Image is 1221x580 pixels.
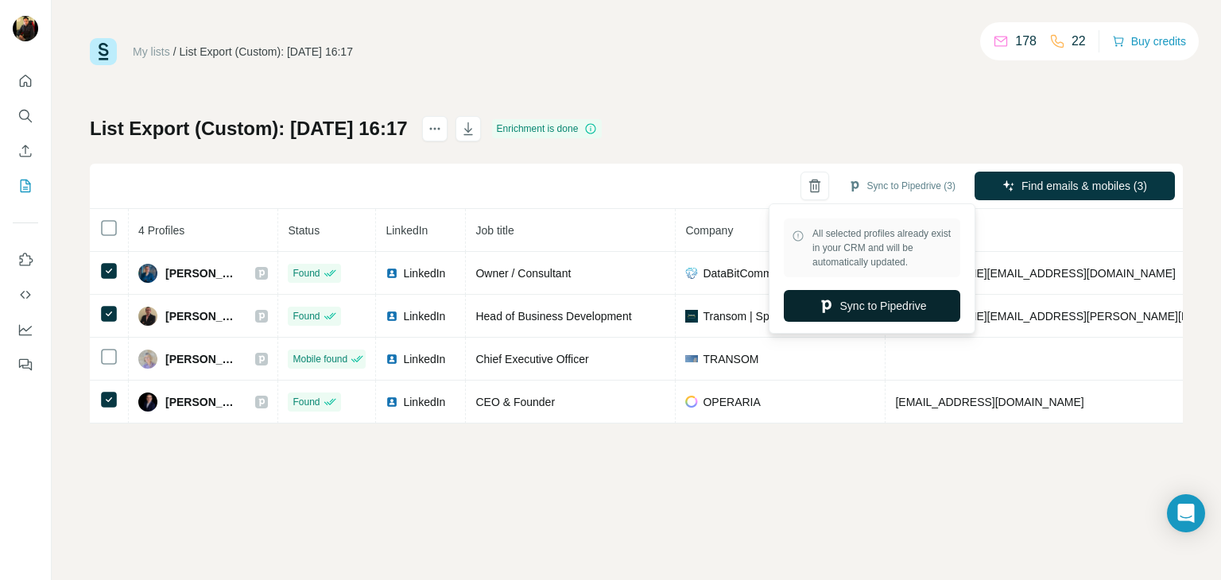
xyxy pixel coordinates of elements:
span: DataBitComm Consulting [703,265,828,281]
img: Surfe Logo [90,38,117,65]
button: Dashboard [13,315,38,344]
button: Use Surfe on LinkedIn [13,246,38,274]
button: My lists [13,172,38,200]
span: Find emails & mobiles (3) [1021,178,1147,194]
span: LinkedIn [386,224,428,237]
div: List Export (Custom): [DATE] 16:17 [180,44,353,60]
button: Sync to Pipedrive [784,290,960,322]
span: Job title [475,224,514,237]
span: Company [685,224,733,237]
img: LinkedIn logo [386,267,398,280]
span: [PERSON_NAME] [165,265,239,281]
img: Avatar [138,350,157,369]
span: Transom | Specialized Technical Talent for Mission-Critical IIoT & Control Systems [703,308,875,324]
img: Avatar [138,392,157,412]
p: 22 [1072,32,1086,51]
button: Enrich CSV [13,137,38,165]
button: Find emails & mobiles (3) [975,172,1175,200]
img: company-logo [685,355,698,362]
button: Feedback [13,350,38,379]
span: LinkedIn [403,394,445,410]
button: Quick start [13,67,38,95]
img: Avatar [138,307,157,326]
img: LinkedIn logo [386,310,398,323]
span: Status [288,224,320,237]
span: 4 Profiles [138,224,184,237]
span: LinkedIn [403,265,445,281]
button: Search [13,102,38,130]
li: / [173,44,176,60]
span: TRANSOM [703,351,758,367]
span: All selected profiles already exist in your CRM and will be automatically updated. [812,226,952,269]
button: Buy credits [1112,30,1186,52]
span: Head of Business Development [475,310,631,323]
span: Chief Executive Officer [475,353,588,365]
span: OPERARIA [703,394,760,410]
span: [PERSON_NAME][EMAIL_ADDRESS][DOMAIN_NAME] [895,267,1175,280]
a: My lists [133,45,170,58]
span: CEO & Founder [475,396,555,408]
img: LinkedIn logo [386,396,398,408]
button: Use Surfe API [13,280,38,309]
h1: List Export (Custom): [DATE] 16:17 [90,116,408,141]
img: Avatar [13,16,38,41]
div: Enrichment is done [492,119,603,138]
img: LinkedIn logo [386,353,398,365]
span: [PERSON_NAME] [165,308,239,324]
span: Found [293,266,320,280]
p: 178 [1015,32,1037,51]
img: company-logo [685,267,698,280]
span: [PERSON_NAME] [165,394,239,410]
img: company-logo [685,310,698,323]
button: actions [422,116,448,141]
img: company-logo [685,396,698,408]
span: [PERSON_NAME] [165,351,239,367]
span: Found [293,395,320,409]
span: LinkedIn [403,351,445,367]
span: LinkedIn [403,308,445,324]
span: [EMAIL_ADDRESS][DOMAIN_NAME] [895,396,1083,408]
div: Open Intercom Messenger [1167,494,1205,532]
button: Sync to Pipedrive (3) [837,174,967,198]
span: Owner / Consultant [475,267,571,280]
span: Found [293,309,320,323]
span: Mobile found [293,352,347,366]
img: Avatar [138,264,157,283]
